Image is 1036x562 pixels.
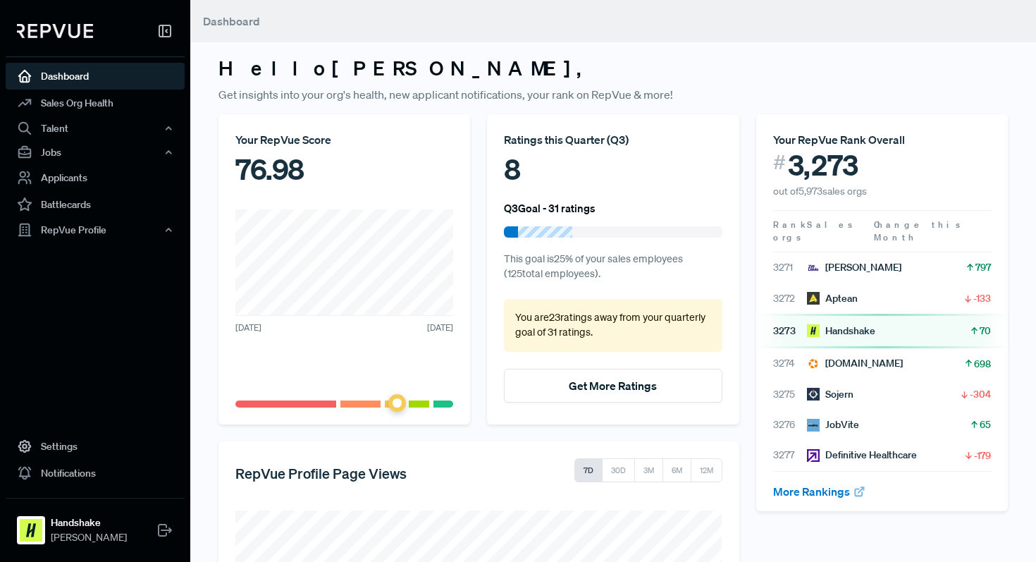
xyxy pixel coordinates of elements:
img: Handshake [20,519,42,542]
div: Definitive Healthcare [807,448,917,463]
p: Get insights into your org's health, new applicant notifications, your rank on RepVue & more! [218,86,1008,103]
div: JobVite [807,417,859,432]
div: [DOMAIN_NAME] [807,356,903,371]
p: You are 23 ratings away from your quarterly goal of 31 ratings . [515,310,710,341]
span: [DATE] [427,322,453,334]
a: Dashboard [6,63,185,90]
img: Sojern [807,388,820,401]
span: 797 [975,260,991,274]
span: 3,273 [788,148,858,182]
span: -179 [974,448,991,463]
span: [PERSON_NAME] [51,530,127,545]
img: JobVite [807,419,820,432]
a: Sales Org Health [6,90,185,116]
h3: Hello [PERSON_NAME] , [218,56,1008,80]
button: 3M [634,458,663,482]
div: Handshake [807,324,875,338]
span: Your RepVue Rank Overall [773,133,905,147]
span: -304 [970,387,991,401]
span: Change this Month [874,219,963,243]
span: 70 [980,324,991,338]
div: Sojern [807,387,853,402]
img: Homes.com [807,358,820,370]
span: 65 [980,417,991,432]
span: 3274 [773,356,807,371]
span: Rank [773,219,807,231]
img: Definitive Healthcare [807,449,820,462]
h6: Q3 Goal - 31 ratings [504,202,596,214]
a: HandshakeHandshake[PERSON_NAME] [6,498,185,551]
button: Jobs [6,140,185,164]
button: Get More Ratings [504,369,722,403]
span: [DATE] [235,322,261,334]
span: 3275 [773,387,807,402]
a: Applicants [6,164,185,191]
span: out of 5,973 sales orgs [773,185,867,197]
p: This goal is 25 % of your sales employees ( 125 total employees). [504,252,722,282]
span: Dashboard [203,14,260,28]
img: RepVue [17,24,93,38]
div: Aptean [807,291,858,306]
img: Handshake [807,324,820,337]
button: 12M [691,458,722,482]
span: 698 [974,357,991,371]
span: 3272 [773,291,807,306]
button: RepVue Profile [6,218,185,242]
button: 6M [662,458,691,482]
div: [PERSON_NAME] [807,260,901,275]
div: 76.98 [235,148,453,190]
button: 7D [574,458,603,482]
div: Your RepVue Score [235,131,453,148]
span: Sales orgs [773,219,855,243]
strong: Handshake [51,515,127,530]
button: 30D [602,458,635,482]
button: Talent [6,116,185,140]
span: 3273 [773,324,807,338]
span: 3277 [773,448,807,463]
a: Notifications [6,460,185,487]
span: 3276 [773,417,807,432]
img: Ziff Davis [807,262,820,274]
a: Battlecards [6,191,185,218]
h5: RepVue Profile Page Views [235,465,407,482]
img: Aptean [807,292,820,305]
div: Ratings this Quarter ( Q3 ) [504,131,722,148]
span: # [773,148,786,177]
a: More Rankings [773,484,866,499]
a: Settings [6,433,185,460]
div: 8 [504,148,722,190]
span: -133 [973,291,991,305]
span: 3271 [773,260,807,275]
